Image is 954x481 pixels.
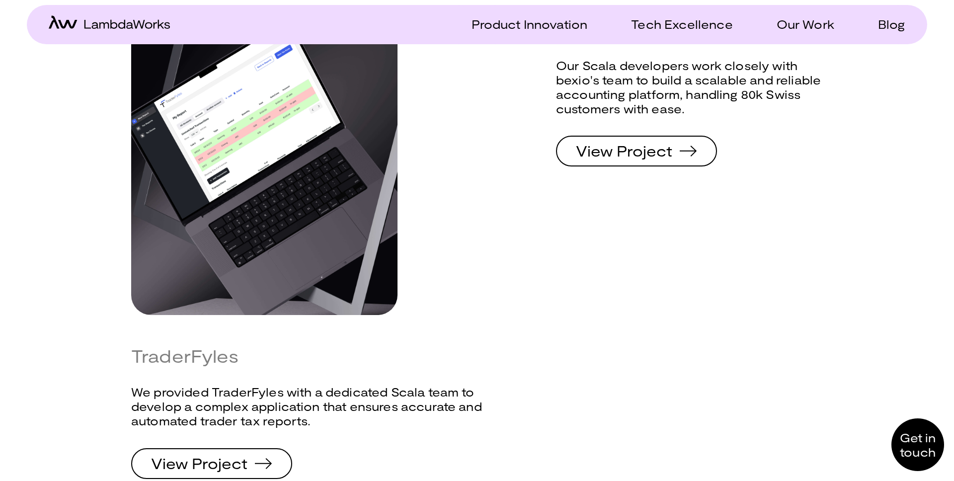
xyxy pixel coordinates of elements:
[866,17,905,31] a: Blog
[765,17,834,31] a: Our Work
[576,143,672,158] span: View Project
[460,17,587,31] a: Product Innovation
[619,17,732,31] a: Tech Excellence
[131,346,494,366] div: TraderFyles
[777,17,834,31] p: Our Work
[556,136,717,166] button: View Project
[131,448,292,479] button: View Project
[631,17,732,31] p: Tech Excellence
[878,17,905,31] p: Blog
[131,385,494,428] div: We provided TraderFyles with a dedicated Scala team to develop a complex application that ensures...
[472,17,587,31] p: Product Innovation
[151,456,247,471] span: View Project
[49,15,170,33] a: home-icon
[556,59,823,116] div: Our Scala developers work closely with bexio's team to build a scalable and reliable accounting p...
